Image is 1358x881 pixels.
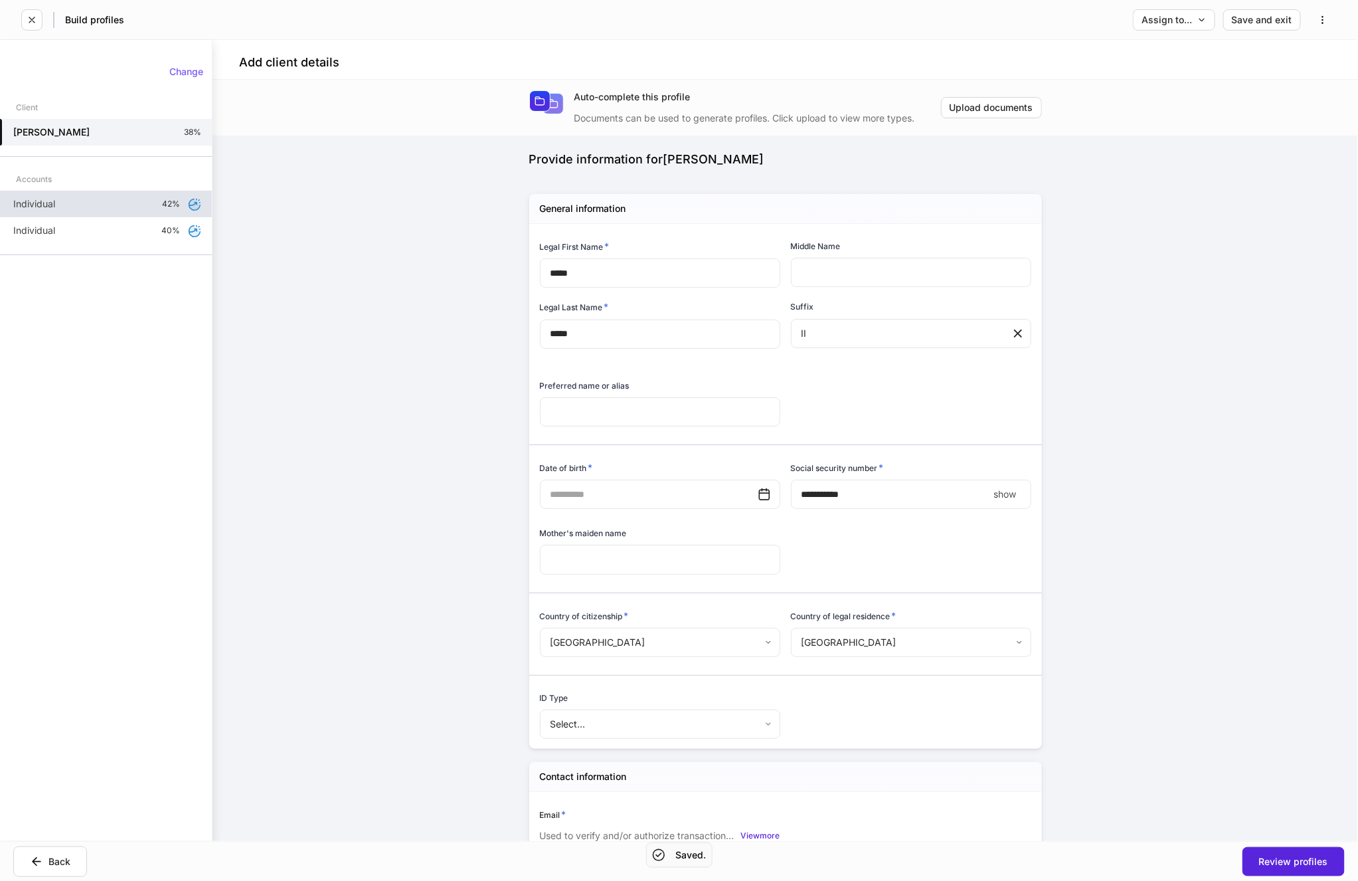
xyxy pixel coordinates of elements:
h6: Legal Last Name [540,300,609,314]
div: Accounts [16,167,52,191]
button: Change [161,61,212,82]
div: Provide information for [PERSON_NAME] [529,151,1042,167]
button: Assign to... [1133,9,1215,31]
div: Assign to... [1142,15,1207,25]
h6: Middle Name [791,240,841,252]
div: Review profiles [1259,857,1328,866]
div: [GEOGRAPHIC_DATA] [791,628,1031,657]
h6: Mother's maiden name [540,527,627,539]
h5: Build profiles [65,13,124,27]
h5: [PERSON_NAME] [13,126,90,139]
h6: Social security number [791,461,884,474]
div: Auto-complete this profile [574,90,941,104]
h6: Date of birth [540,461,593,474]
h5: Contact information [540,770,627,783]
div: Documents can be used to generate profiles. Click upload to view more types. [574,104,941,125]
p: 40% [161,225,180,236]
div: Save and exit [1232,15,1292,25]
h6: Country of legal residence [791,609,896,623]
div: View more [741,832,780,840]
p: Individual [13,197,55,211]
div: Email [540,808,780,821]
button: Back [13,846,87,877]
button: Upload documents [941,97,1042,118]
button: Viewmore [741,829,780,842]
h4: Add client details [239,54,339,70]
button: Review profiles [1242,847,1345,876]
h6: ID Type [540,692,568,704]
div: Client [16,96,38,119]
div: II [791,319,1010,348]
div: Upload documents [950,103,1033,112]
h5: Saved. [676,848,707,862]
p: 38% [184,127,201,138]
h6: Preferred name or alias [540,379,630,392]
p: show [994,488,1017,501]
div: [GEOGRAPHIC_DATA] [540,628,780,657]
h6: Country of citizenship [540,609,629,623]
button: Save and exit [1223,9,1301,31]
div: Change [169,67,203,76]
h6: Suffix [791,300,814,313]
div: Select... [540,710,780,739]
h6: Legal First Name [540,240,610,253]
p: Used to verify and/or authorize transactions for electronic delivery. [540,829,738,842]
p: Individual [13,224,55,237]
div: Back [30,855,70,868]
h5: General information [540,202,626,215]
p: 42% [162,199,180,209]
